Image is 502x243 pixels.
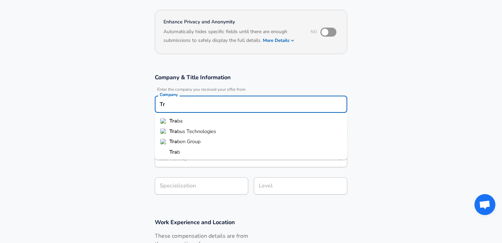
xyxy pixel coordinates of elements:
[160,139,167,145] img: trabongroup.com
[160,128,167,134] img: trabus.com
[158,99,344,110] input: Google
[160,93,178,97] label: Company
[311,29,317,35] span: No
[155,177,248,194] input: Specialization
[155,87,347,92] span: Enter the company you received your offer from
[257,181,344,191] input: L3
[163,28,301,45] h6: Automatically hides specific fields until there are enough submissions to safely display the full...
[169,148,177,155] strong: Tra
[163,19,301,25] h4: Enhance Privacy and Anonymity
[177,117,183,124] span: ba
[177,148,180,155] span: b
[169,127,177,134] strong: Tra
[155,73,347,81] h3: Company & Title Information
[169,138,177,145] strong: Tra
[263,36,295,45] button: More Details
[177,138,200,145] span: bon Group
[474,194,495,215] div: Open chat
[177,127,216,134] span: bus Technologies
[160,118,167,124] img: traba.work
[169,117,177,124] strong: Tra
[155,218,347,226] h3: Work Experience and Location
